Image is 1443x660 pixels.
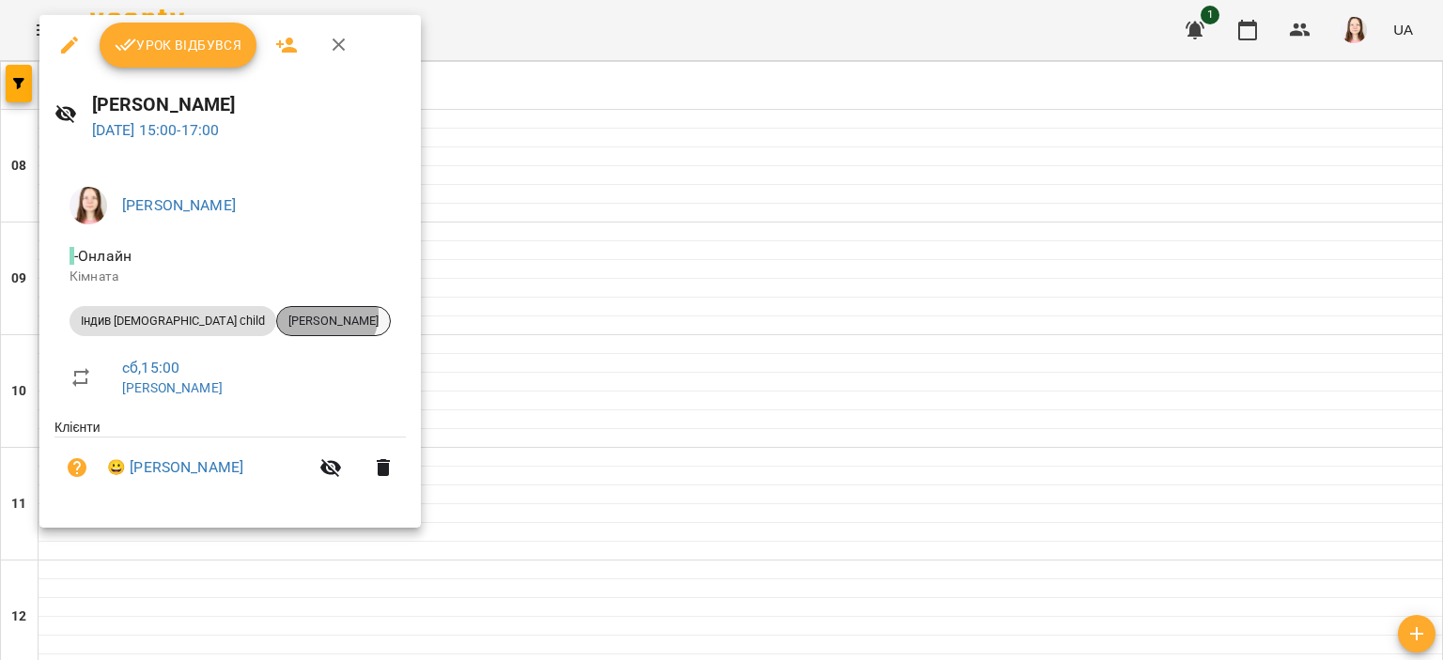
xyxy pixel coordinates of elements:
ul: Клієнти [54,418,406,505]
a: [DATE] 15:00-17:00 [92,121,220,139]
p: Кімната [70,268,391,286]
button: Візит ще не сплачено. Додати оплату? [54,445,100,490]
span: Індив [DEMOGRAPHIC_DATA] child [70,313,276,330]
span: [PERSON_NAME] [277,313,390,330]
div: [PERSON_NAME] [276,306,391,336]
a: [PERSON_NAME] [122,380,223,395]
img: 83b29030cd47969af3143de651fdf18c.jpg [70,187,107,224]
span: - Онлайн [70,247,135,265]
h6: [PERSON_NAME] [92,90,406,119]
a: [PERSON_NAME] [122,196,236,214]
a: 😀 [PERSON_NAME] [107,456,243,479]
a: сб , 15:00 [122,359,179,376]
span: Урок відбувся [115,34,242,56]
button: Урок відбувся [100,23,257,68]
